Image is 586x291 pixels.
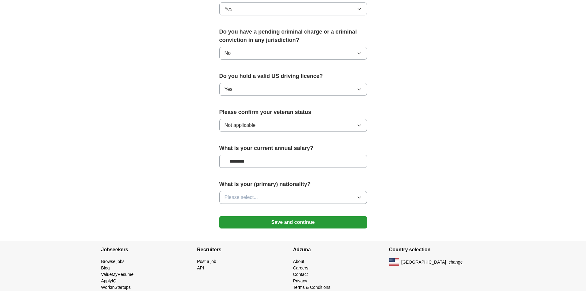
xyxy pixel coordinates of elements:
a: Post a job [197,259,216,264]
span: Not applicable [225,122,256,129]
span: Please select... [225,194,258,201]
label: What is your current annual salary? [219,144,367,152]
label: Do you hold a valid US driving licence? [219,72,367,80]
a: ValueMyResume [101,272,134,277]
a: Browse jobs [101,259,125,264]
a: About [293,259,305,264]
label: Please confirm your veteran status [219,108,367,116]
label: Do you have a pending criminal charge or a criminal conviction in any jurisdiction? [219,28,367,44]
a: Contact [293,272,308,277]
button: Yes [219,2,367,15]
button: No [219,47,367,60]
a: Privacy [293,278,307,283]
button: Not applicable [219,119,367,132]
a: Careers [293,265,309,270]
a: Blog [101,265,110,270]
a: ApplyIQ [101,278,117,283]
img: US flag [389,258,399,266]
h4: Country selection [389,241,485,258]
button: Please select... [219,191,367,204]
a: Terms & Conditions [293,285,330,290]
button: Save and continue [219,216,367,228]
span: [GEOGRAPHIC_DATA] [401,259,446,265]
a: API [197,265,204,270]
button: change [448,259,463,265]
span: No [225,50,231,57]
a: WorkInStartups [101,285,131,290]
button: Yes [219,83,367,96]
span: Yes [225,86,233,93]
span: Yes [225,5,233,13]
label: What is your (primary) nationality? [219,180,367,188]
